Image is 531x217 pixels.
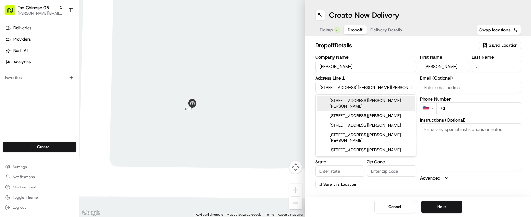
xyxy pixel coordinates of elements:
label: First Name [420,55,469,59]
button: Start new chat [108,62,115,70]
input: Enter first name [420,61,469,72]
img: Nash [6,6,19,19]
span: Settings [13,164,27,169]
span: Dropoff [348,27,363,33]
button: Log out [3,203,76,212]
img: 1736555255976-a54dd68f-1ca7-489b-9aae-adbdc363a1c4 [6,61,18,72]
button: Notifications [3,173,76,181]
input: Enter phone number [436,102,521,114]
span: Pickup [320,27,333,33]
h1: Create New Delivery [329,10,399,20]
a: Powered byPylon [45,107,77,112]
span: Analytics [13,59,31,65]
span: Log out [13,205,26,210]
div: [STREET_ADDRESS][PERSON_NAME] [317,111,415,121]
div: Suggestions [315,94,416,156]
span: Deliveries [13,25,31,31]
input: Enter zip code [367,165,416,177]
div: Start new chat [22,61,104,67]
span: Create [37,144,49,150]
button: Map camera controls [289,161,302,174]
label: Last Name [472,55,521,59]
button: Create [3,142,76,152]
div: 💻 [54,93,59,98]
a: 📗Knowledge Base [4,89,51,101]
button: Settings [3,162,76,171]
label: Company Name [315,55,416,59]
button: Save this Location [315,181,359,188]
img: Google [81,209,102,217]
span: Swap locations [479,27,510,33]
button: Saved Location [479,41,521,50]
div: [STREET_ADDRESS][PERSON_NAME] [317,121,415,130]
input: Enter address [315,82,416,93]
button: Zoom out [289,197,302,209]
a: Analytics [3,57,79,67]
input: Clear [16,41,105,48]
span: Saved Location [489,43,517,48]
button: [PERSON_NAME][EMAIL_ADDRESS][DOMAIN_NAME] [18,11,63,16]
label: Zip Code [367,160,416,164]
input: Enter company name [315,61,416,72]
div: We're available if you need us! [22,67,80,72]
p: Welcome 👋 [6,25,115,36]
span: Nash AI [13,48,28,54]
span: Knowledge Base [13,92,48,98]
button: Keyboard shortcuts [196,213,223,217]
button: Chat with us! [3,183,76,192]
input: Enter email address [420,82,521,93]
label: Instructions (Optional) [420,118,521,122]
span: Toggle Theme [13,195,38,200]
button: Advanced [420,175,521,181]
div: 📗 [6,93,11,98]
label: Advanced [420,175,440,181]
div: [STREET_ADDRESS][PERSON_NAME] [317,145,415,155]
span: API Documentation [60,92,102,98]
button: Tso Chinese 05 [PERSON_NAME][PERSON_NAME][EMAIL_ADDRESS][DOMAIN_NAME] [3,3,66,18]
span: Chat with us! [13,185,36,190]
a: Nash AI [3,46,79,56]
div: Favorites [3,73,76,83]
button: Tso Chinese 05 [PERSON_NAME] [18,4,56,11]
span: Map data ©2025 Google [227,213,261,216]
a: Open this area in Google Maps (opens a new window) [81,209,102,217]
a: Deliveries [3,23,79,33]
button: Zoom in [289,184,302,196]
span: Pylon [63,108,77,112]
div: [STREET_ADDRESS][PERSON_NAME][PERSON_NAME] [317,96,415,111]
label: State [315,160,364,164]
a: 💻API Documentation [51,89,104,101]
input: Enter state [315,165,364,177]
label: Phone Number [420,97,521,101]
a: Report a map error [278,213,303,216]
span: Delivery Details [370,27,402,33]
h2: dropoff Details [315,41,475,50]
a: Providers [3,34,79,44]
span: Providers [13,36,31,42]
input: Enter last name [472,61,521,72]
div: [STREET_ADDRESS][PERSON_NAME][PERSON_NAME] [317,130,415,145]
span: Save this Location [323,182,356,187]
button: Cancel [374,201,415,213]
button: Next [421,201,462,213]
span: Notifications [13,174,35,180]
label: Address Line 1 [315,76,416,80]
button: Swap locations [477,25,521,35]
a: Terms [265,213,274,216]
label: Email (Optional) [420,76,521,80]
button: Toggle Theme [3,193,76,202]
